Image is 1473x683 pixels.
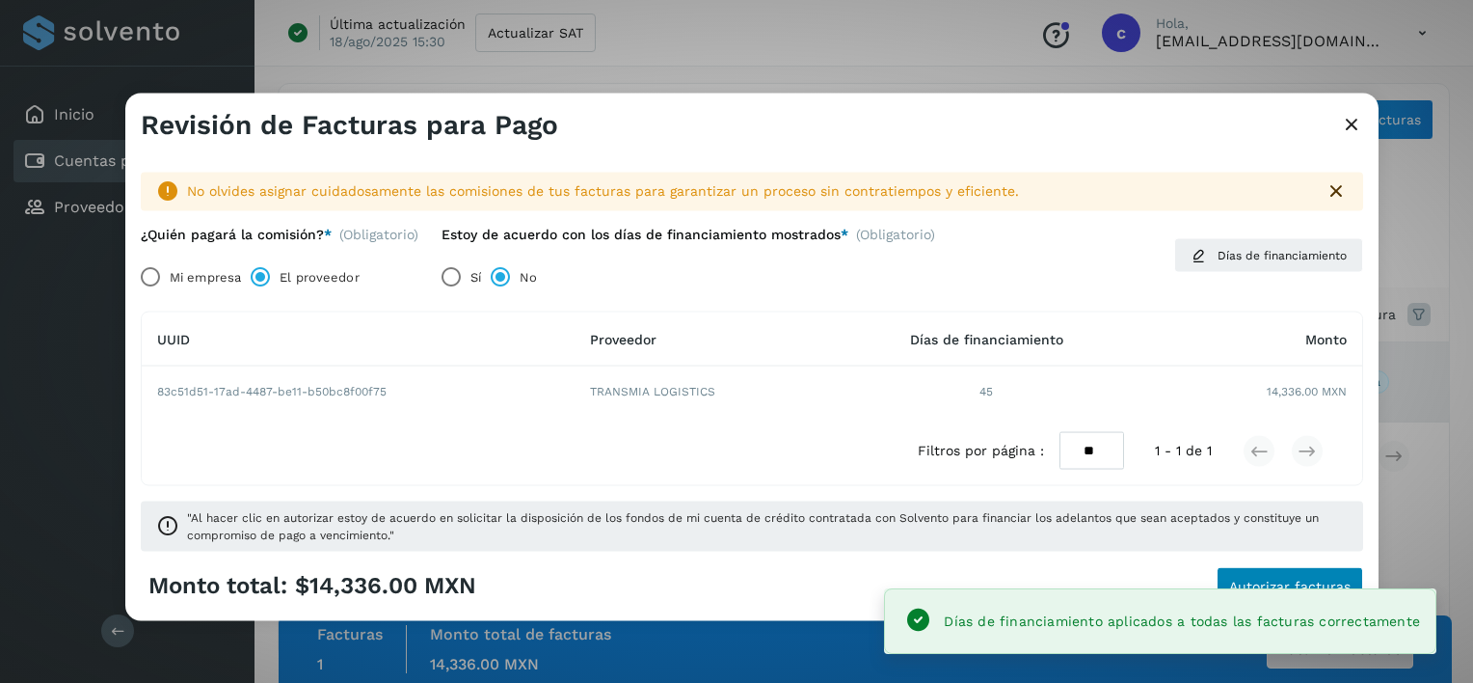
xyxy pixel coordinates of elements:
[1217,566,1363,605] button: Autorizar facturas
[142,367,575,417] td: 83c51d51-17ad-4487-be11-b50bc8f00f75
[187,181,1309,202] div: No olvides asignar cuidadosamente las comisiones de tus facturas para garantizar un proceso sin c...
[170,258,241,296] label: Mi empresa
[442,226,848,242] label: Estoy de acuerdo con los días de financiamiento mostrados
[339,226,418,242] span: (Obligatorio)
[141,109,558,142] h3: Revisión de Facturas para Pago
[1229,579,1351,592] span: Autorizar facturas
[141,226,332,242] label: ¿Quién pagará la comisión?
[1218,247,1347,264] span: Días de financiamiento
[520,258,537,296] label: No
[1267,383,1347,400] span: 14,336.00 MXN
[575,367,834,417] td: TRANSMIA LOGISTICS
[470,258,481,296] label: Sí
[590,331,656,346] span: Proveedor
[834,367,1139,417] td: 45
[157,331,190,346] span: UUID
[944,614,1420,629] span: Días de financiamiento aplicados a todas las facturas correctamente
[187,508,1348,543] span: "Al hacer clic en autorizar estoy de acuerdo en solicitar la disposición de los fondos de mi cuen...
[910,331,1063,346] span: Días de financiamiento
[148,572,287,600] span: Monto total:
[1174,238,1363,273] button: Días de financiamiento
[280,258,359,296] label: El proveedor
[1305,331,1347,346] span: Monto
[918,441,1044,461] span: Filtros por página :
[1155,441,1212,461] span: 1 - 1 de 1
[295,572,476,600] span: $14,336.00 MXN
[856,226,935,250] span: (Obligatorio)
